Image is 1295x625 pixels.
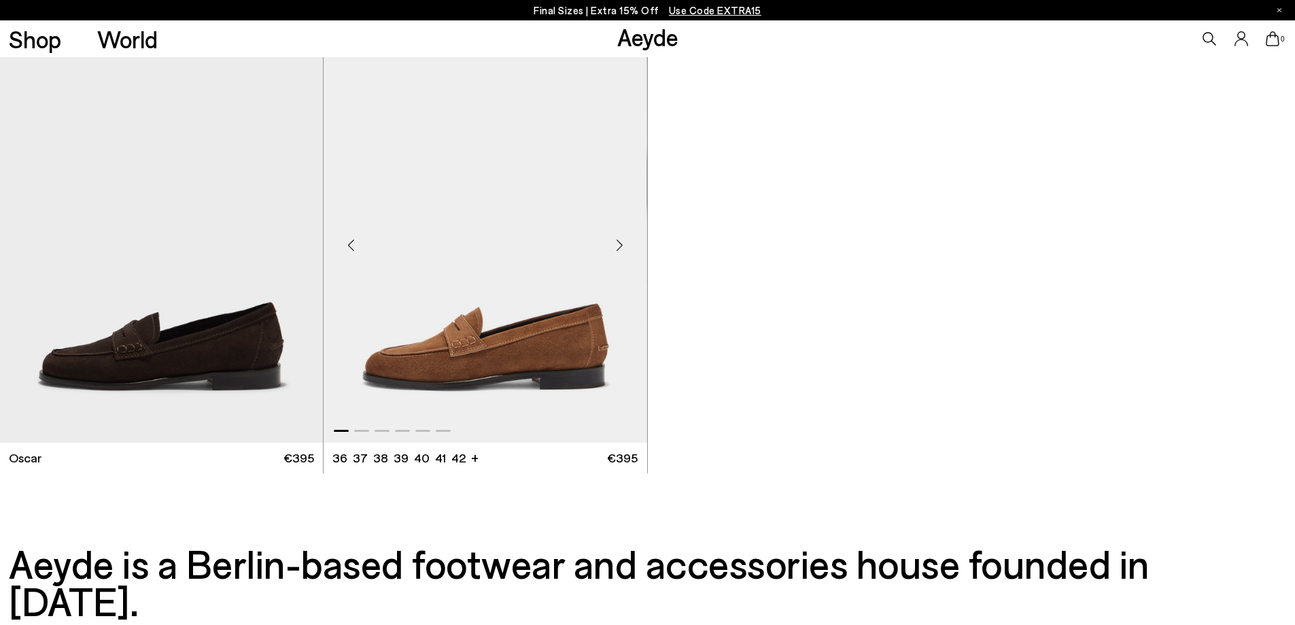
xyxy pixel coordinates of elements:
p: Final Sizes | Extra 15% Off [534,2,761,19]
li: + [471,448,479,467]
a: World [97,27,158,51]
span: Oscar [9,450,41,467]
li: 36 [332,450,347,467]
li: 42 [451,450,466,467]
img: Oscar Suede Loafers [324,36,646,442]
li: 41 [435,450,446,467]
span: 0 [1279,35,1286,43]
li: 39 [394,450,409,467]
li: 37 [353,450,368,467]
span: Navigate to /collections/ss25-final-sizes [669,4,761,16]
li: 40 [414,450,430,467]
h3: Aeyde is a Berlin-based footwear and accessories house founded in [DATE]. [9,545,1286,620]
div: Previous slide [330,224,371,265]
a: Aeyde [617,22,678,51]
img: Oscar Suede Loafers [646,36,969,442]
a: 6 / 6 1 / 6 2 / 6 3 / 6 4 / 6 5 / 6 6 / 6 1 / 6 Next slide Previous slide [324,36,646,442]
a: 36 37 38 39 40 41 42 + €395 [324,443,646,473]
div: Next slide [600,224,640,265]
span: €395 [283,450,314,467]
a: Shop [9,27,61,51]
div: 2 / 6 [646,36,969,442]
a: 0 [1266,31,1279,46]
span: €395 [607,450,638,467]
div: 1 / 6 [324,36,646,442]
li: 38 [373,450,388,467]
ul: variant [332,450,462,467]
